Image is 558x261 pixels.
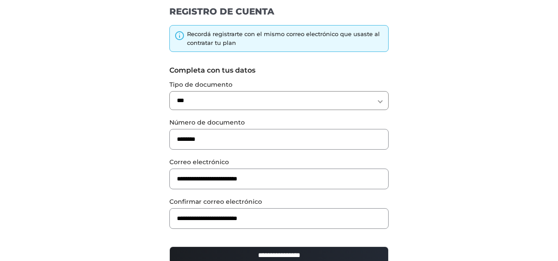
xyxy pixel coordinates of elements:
[169,80,389,89] label: Tipo de documento
[169,158,389,167] label: Correo electrónico
[169,65,389,76] label: Completa con tus datos
[169,6,389,17] h1: REGISTRO DE CUENTA
[187,30,384,47] div: Recordá registrarte con el mismo correo electrónico que usaste al contratar tu plan
[169,197,389,206] label: Confirmar correo electrónico
[169,118,389,127] label: Número de documento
